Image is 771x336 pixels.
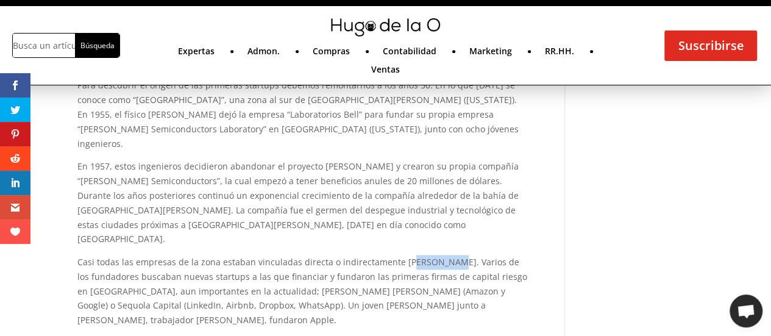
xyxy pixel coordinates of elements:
a: Marketing [469,47,512,60]
input: Búsqueda [75,34,119,57]
a: Compras [313,47,350,60]
p: Para descubrir el origen de las primeras startups debemos remontarnos a los años 50. En lo que [D... [77,78,531,159]
a: Ventas [371,65,400,79]
a: Expertas [178,47,215,60]
p: Casi todas las empresas de la zona estaban vinculadas directa o indirectamente [PERSON_NAME]. Var... [77,255,531,327]
a: Suscribirse [664,30,757,61]
img: mini-hugo-de-la-o-logo [331,18,439,37]
input: Busca un artículo [13,34,75,57]
div: Chat abierto [730,295,762,327]
a: mini-hugo-de-la-o-logo [331,27,439,39]
p: En 1957, estos ingenieros decidieron abandonar el proyecto [PERSON_NAME] y crearon su propia comp... [77,159,531,255]
a: RR.HH. [545,47,574,60]
a: Admon. [247,47,280,60]
a: Contabilidad [383,47,436,60]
